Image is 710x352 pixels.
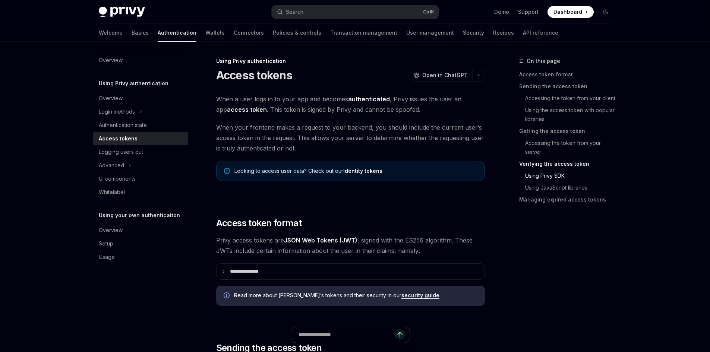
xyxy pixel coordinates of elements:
[99,134,138,143] div: Access tokens
[519,80,618,92] a: Sending the access token
[525,104,618,125] a: Using the access token with popular libraries
[493,24,514,42] a: Recipes
[518,8,539,16] a: Support
[99,188,125,197] div: Whitelabel
[227,106,267,113] strong: access token
[99,121,147,130] div: Authentication state
[99,211,180,220] h5: Using your own authentication
[93,172,188,185] a: UI components
[216,94,485,115] span: When a user logs in to your app and becomes , Privy issues the user an app . This token is signed...
[519,194,618,206] a: Managing expired access tokens
[519,125,618,137] a: Getting the access token
[216,57,485,65] div: Using Privy authentication
[99,7,145,17] img: dark logo
[422,72,468,79] span: Open in ChatGPT
[93,237,188,250] a: Setup
[234,167,477,175] span: Looking to access user data? Check out our .
[99,253,115,261] div: Usage
[99,174,136,183] div: UI components
[216,69,292,82] h1: Access tokens
[525,137,618,158] a: Accessing the token from your server
[99,226,123,235] div: Overview
[93,118,188,132] a: Authentication state
[525,170,618,182] a: Using Privy SDK
[548,6,594,18] a: Dashboard
[273,24,321,42] a: Policies & controls
[348,95,390,103] strong: authenticated
[93,92,188,105] a: Overview
[286,7,307,16] div: Search...
[216,217,302,229] span: Access token format
[93,145,188,159] a: Logging users out
[519,69,618,80] a: Access token format
[216,122,485,153] span: When your frontend makes a request to your backend, you should include the current user’s access ...
[234,292,477,299] span: Read more about [PERSON_NAME]’s tokens and their security in our .
[216,235,485,256] span: Privy access tokens are , signed with the ES256 algorithm. These JWTs include certain information...
[99,79,168,88] h5: Using Privy authentication
[224,292,231,300] svg: Info
[158,24,196,42] a: Authentication
[132,24,149,42] a: Basics
[93,54,188,67] a: Overview
[395,329,405,340] button: Send message
[406,24,454,42] a: User management
[93,223,188,237] a: Overview
[523,24,558,42] a: API reference
[284,237,357,244] a: JSON Web Tokens (JWT)
[463,24,484,42] a: Security
[99,148,143,156] div: Logging users out
[343,168,382,174] a: Identity tokens
[234,24,264,42] a: Connectors
[423,9,434,15] span: Ctrl K
[408,69,472,82] button: Open in ChatGPT
[93,132,188,145] a: Access tokens
[494,8,509,16] a: Demo
[99,94,123,103] div: Overview
[527,57,560,66] span: On this page
[519,158,618,170] a: Verifying the access token
[99,107,135,116] div: Login methods
[205,24,225,42] a: Wallets
[99,56,123,65] div: Overview
[99,239,113,248] div: Setup
[272,5,439,19] button: Search...CtrlK
[600,6,612,18] button: Toggle dark mode
[401,292,439,299] a: security guide
[224,168,230,174] svg: Note
[93,185,188,199] a: Whitelabel
[525,182,618,194] a: Using JavaScript libraries
[99,161,124,170] div: Advanced
[93,250,188,264] a: Usage
[330,24,397,42] a: Transaction management
[99,24,123,42] a: Welcome
[553,8,582,16] span: Dashboard
[525,92,618,104] a: Accessing the token from your client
